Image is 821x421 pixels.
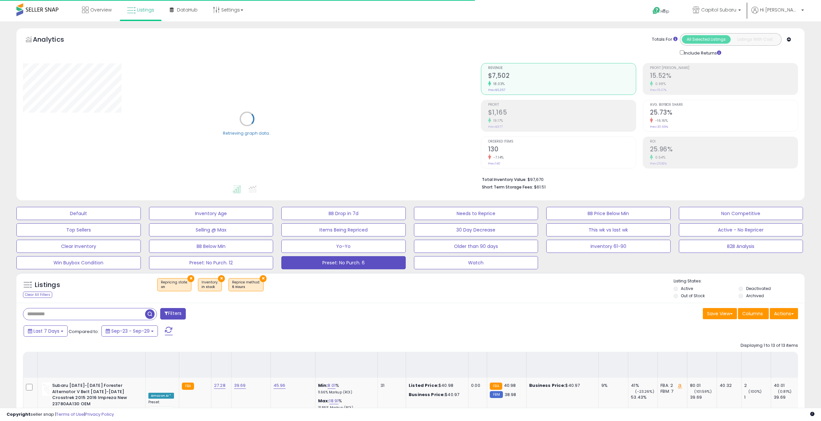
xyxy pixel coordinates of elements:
label: Out of Stock [681,293,705,299]
b: Total Inventory Value: [482,177,527,182]
button: Filters [160,308,186,320]
b: Short Term Storage Fees: [482,184,533,190]
a: Hi [PERSON_NAME] [751,7,804,21]
button: BB Drop in 7d [281,207,406,220]
button: Selling @ Max [149,223,273,236]
button: Active - No Repricer [679,223,803,236]
div: FBA: 2 [660,383,682,388]
div: 31 [380,383,401,388]
button: Needs to Reprice [414,207,538,220]
span: Listings [137,7,154,13]
span: Compared to: [69,328,99,335]
button: Sep-23 - Sep-29 [101,325,158,337]
div: % [318,398,373,410]
div: 41% [631,383,658,388]
h5: Analytics [33,35,77,46]
small: 19.17% [491,118,503,123]
small: Prev: $977 [488,125,503,129]
button: Top Sellers [16,223,141,236]
span: Ordered Items [488,140,636,144]
h2: 25.73% [650,109,798,118]
p: Listing States: [674,278,805,284]
button: × [187,275,194,282]
b: Subaru [DATE]-[DATE] Forester Alternator V Belt [DATE]-[DATE] Crosstrek 2015 2016 Impreza New 237... [52,383,132,409]
button: Non Competitive [679,207,803,220]
small: FBM [490,391,503,398]
button: Actions [770,308,798,319]
div: 53.43% [631,394,658,400]
button: Items Being Repriced [281,223,406,236]
button: Older than 90 days [414,240,538,253]
div: on [161,285,188,289]
small: -7.14% [491,155,504,160]
small: (-23.26%) [635,389,654,394]
h2: 15.52% [650,72,798,81]
i: Get Help [652,7,660,15]
h2: $1,165 [488,109,636,118]
button: Watch [414,256,538,269]
button: This wk vs last wk [546,223,671,236]
button: 30 Day Decrease [414,223,538,236]
a: Help [647,2,682,21]
b: Business Price: [529,382,565,388]
small: 0.54% [653,155,666,160]
div: 39.69 [774,394,800,400]
img: 31buBEBrbJL._SL40_.jpg [42,383,51,396]
button: BB Price Below Min [546,207,671,220]
h2: $7,502 [488,72,636,81]
small: 18.03% [491,81,505,86]
button: Yo-Yo [281,240,406,253]
small: (101.59%) [694,389,711,394]
small: Prev: 140 [488,162,500,166]
small: (0.81%) [778,389,791,394]
div: Clear All Filters [23,292,52,298]
button: Preset: No Purch. 6 [281,256,406,269]
span: Avg. Buybox Share [650,103,798,107]
div: 1 [744,394,771,400]
h2: 25.96% [650,145,798,154]
button: Columns [738,308,769,319]
div: 39.69 [690,394,717,400]
label: Archived [746,293,764,299]
b: Business Price: [409,391,445,398]
small: 0.98% [653,81,666,86]
a: 39.69 [234,382,246,389]
b: Max: [318,398,330,404]
div: 6 Hours [232,285,260,289]
a: Privacy Policy [85,411,114,417]
span: Reprice method : [232,280,260,290]
div: 9% [601,383,623,388]
span: 40.98 [504,382,516,388]
a: 8.01 [328,382,335,389]
small: -16.16% [653,118,668,123]
h2: 130 [488,145,636,154]
span: 38.98 [505,391,516,398]
div: 80.01 [690,383,717,388]
strong: Copyright [7,411,31,417]
div: Totals For [652,36,678,43]
div: Displaying 1 to 13 of 13 items [741,343,798,349]
span: Last 7 Days [33,328,59,334]
a: Terms of Use [56,411,84,417]
div: 40.01 [774,383,800,388]
small: FBA [182,383,194,390]
span: Profit [PERSON_NAME] [650,66,798,70]
span: Overview [90,7,112,13]
button: Default [16,207,141,220]
div: $40.97 [409,392,463,398]
div: $40.98 [409,383,463,388]
li: $97,670 [482,175,793,183]
button: Clear Inventory [16,240,141,253]
div: Include Returns [675,49,729,56]
button: Preset: No Purch. 12 [149,256,273,269]
div: FBM: 7 [660,388,682,394]
label: Active [681,286,693,291]
span: Inventory : [202,280,218,290]
span: Sep-23 - Sep-29 [111,328,150,334]
small: FBA [490,383,502,390]
span: DataHub [177,7,198,13]
span: Repricing state : [161,280,188,290]
button: × [218,275,225,282]
h5: Listings [35,280,60,290]
b: Min: [318,382,328,388]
